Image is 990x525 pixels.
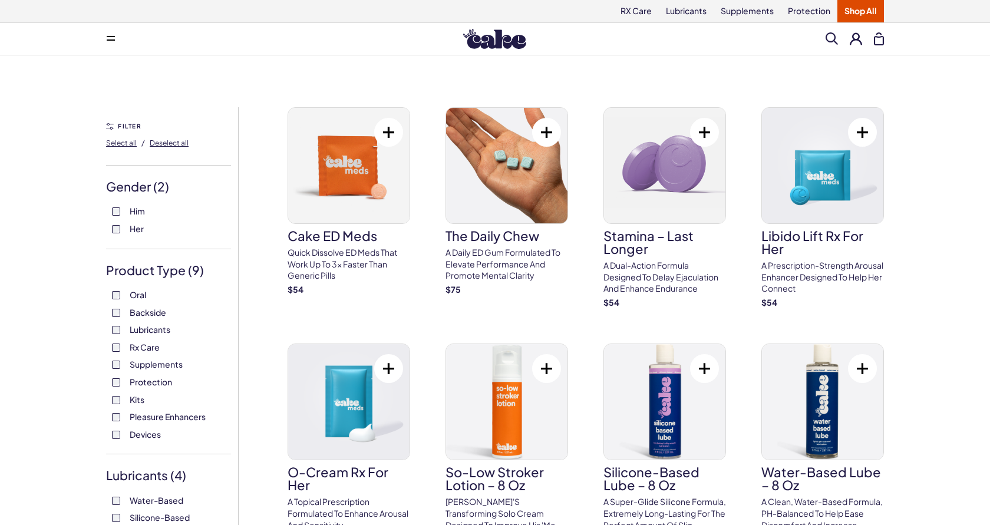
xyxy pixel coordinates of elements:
span: Lubricants [130,322,170,337]
span: Her [130,221,144,236]
span: Backside [130,305,166,320]
span: Him [130,203,145,219]
input: Rx Care [112,344,120,352]
p: A Daily ED Gum Formulated To Elevate Performance And Promote Mental Clarity [445,247,568,282]
span: Kits [130,392,144,407]
h3: Stamina – Last Longer [603,229,726,255]
img: Hello Cake [463,29,526,49]
button: Deselect all [150,133,189,152]
strong: $ 75 [445,284,461,295]
img: Stamina – Last Longer [604,108,725,223]
input: Her [112,225,120,233]
span: Protection [130,374,172,389]
span: Deselect all [150,138,189,147]
img: So-Low Stroker Lotion – 8 oz [446,344,567,460]
a: Libido Lift Rx For HerLibido Lift Rx For HerA prescription-strength arousal enhancer designed to ... [761,107,884,308]
span: Oral [130,287,146,302]
span: Supplements [130,356,183,372]
input: Water-Based [112,497,120,505]
h3: O-Cream Rx for Her [288,465,410,491]
h3: Water-Based Lube – 8 oz [761,465,884,491]
img: Libido Lift Rx For Her [762,108,883,223]
input: Oral [112,291,120,299]
span: / [141,137,145,148]
img: Silicone-Based Lube – 8 oz [604,344,725,460]
strong: $ 54 [288,284,303,295]
h3: So-Low Stroker Lotion – 8 oz [445,465,568,491]
input: Pleasure Enhancers [112,413,120,421]
input: Backside [112,309,120,317]
img: O-Cream Rx for Her [288,344,410,460]
a: Stamina – Last LongerStamina – Last LongerA dual-action formula designed to delay ejaculation and... [603,107,726,308]
input: Supplements [112,361,120,369]
span: Pleasure Enhancers [130,409,206,424]
span: Devices [130,427,161,442]
input: Lubricants [112,326,120,334]
span: Silicone-Based [130,510,190,525]
input: Silicone-Based [112,514,120,522]
span: Select all [106,138,137,147]
input: Protection [112,378,120,387]
img: Water-Based Lube – 8 oz [762,344,883,460]
strong: $ 54 [603,297,619,308]
p: A prescription-strength arousal enhancer designed to help her connect [761,260,884,295]
strong: $ 54 [761,297,777,308]
input: Devices [112,431,120,439]
input: Kits [112,396,120,404]
h3: Silicone-Based Lube – 8 oz [603,465,726,491]
p: Quick dissolve ED Meds that work up to 3x faster than generic pills [288,247,410,282]
img: Cake ED Meds [288,108,410,223]
a: The Daily ChewThe Daily ChewA Daily ED Gum Formulated To Elevate Performance And Promote Mental C... [445,107,568,295]
a: Cake ED MedsCake ED MedsQuick dissolve ED Meds that work up to 3x faster than generic pills$54 [288,107,410,295]
p: A dual-action formula designed to delay ejaculation and enhance endurance [603,260,726,295]
h3: Cake ED Meds [288,229,410,242]
button: Select all [106,133,137,152]
h3: Libido Lift Rx For Her [761,229,884,255]
span: Water-Based [130,493,183,508]
h3: The Daily Chew [445,229,568,242]
img: The Daily Chew [446,108,567,223]
input: Him [112,207,120,216]
span: Rx Care [130,339,160,355]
